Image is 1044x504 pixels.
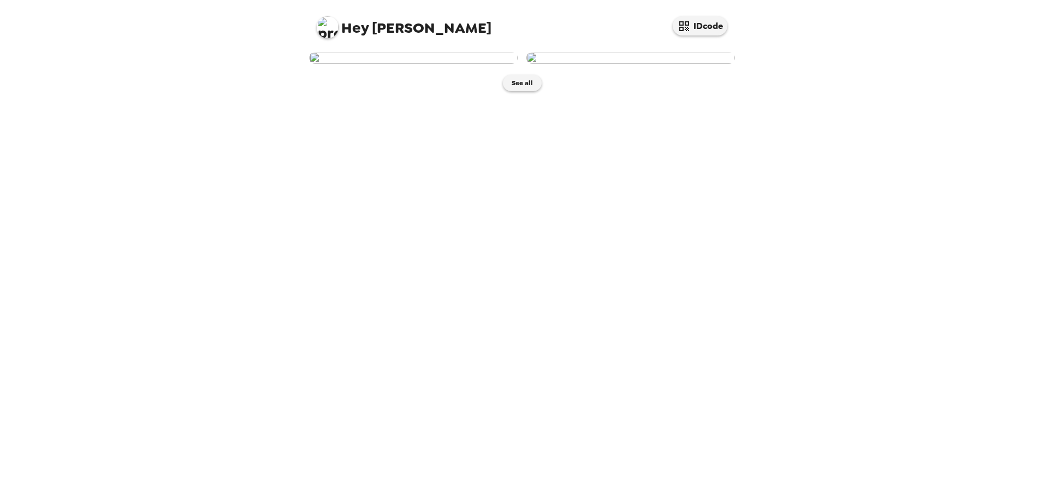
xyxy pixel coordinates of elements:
img: profile pic [317,16,339,38]
button: IDcode [673,16,727,35]
img: user-275818 [526,52,735,64]
span: [PERSON_NAME] [317,11,491,35]
img: user-275819 [309,52,518,64]
button: See all [503,75,542,91]
span: Hey [341,18,369,38]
